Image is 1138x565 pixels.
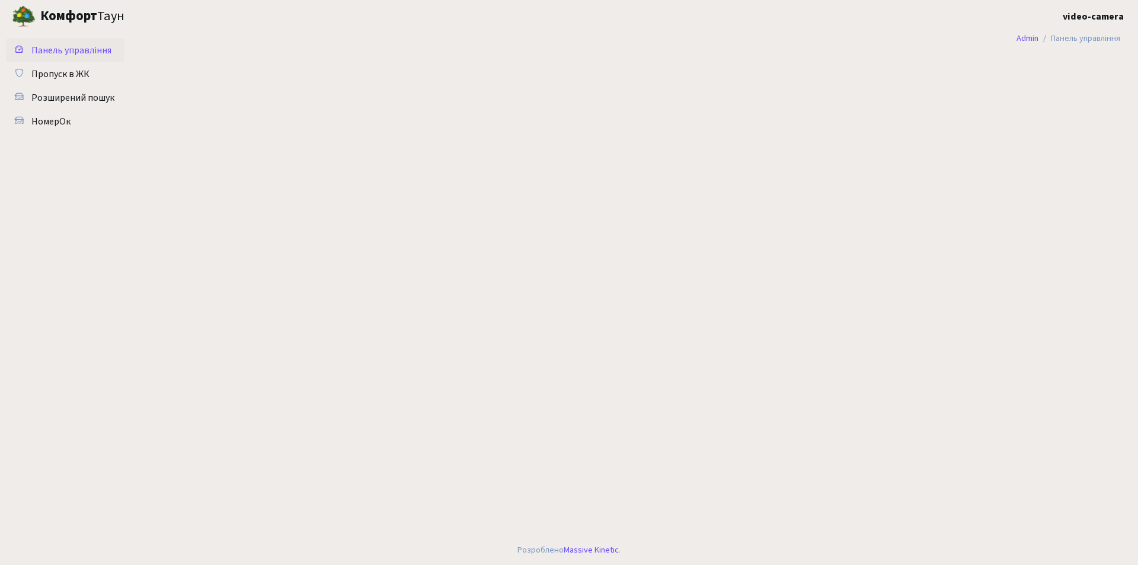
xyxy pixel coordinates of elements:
span: НомерОк [31,115,71,128]
div: Розроблено . [517,544,621,557]
a: Панель управління [6,39,124,62]
b: Комфорт [40,7,97,25]
a: Massive Kinetic [564,544,619,556]
a: Розширений пошук [6,86,124,110]
a: Пропуск в ЖК [6,62,124,86]
a: Admin [1016,32,1038,44]
a: video-camera [1063,9,1124,24]
span: Пропуск в ЖК [31,68,89,81]
nav: breadcrumb [999,26,1138,51]
b: video-camera [1063,10,1124,23]
a: НомерОк [6,110,124,133]
img: logo.png [12,5,36,28]
span: Розширений пошук [31,91,114,104]
span: Панель управління [31,44,111,57]
span: Таун [40,7,124,27]
button: Переключити навігацію [148,7,178,26]
li: Панель управління [1038,32,1120,45]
